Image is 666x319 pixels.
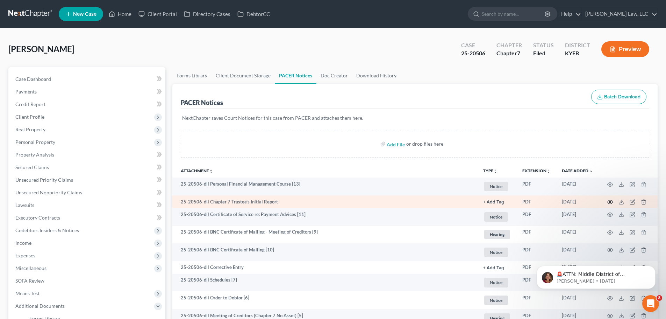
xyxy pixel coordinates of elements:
[517,226,556,244] td: PDF
[517,208,556,226] td: PDF
[483,200,504,204] button: + Add Tag
[15,89,37,95] span: Payments
[15,265,46,271] span: Miscellaneous
[15,101,45,107] span: Credit Report
[15,126,45,132] span: Real Property
[484,278,508,287] span: Notice
[565,49,590,57] div: KYEB
[589,169,593,173] i: expand_more
[556,178,599,195] td: [DATE]
[496,49,522,57] div: Chapter
[556,291,599,309] td: [DATE]
[657,295,662,301] span: 8
[10,186,165,199] a: Unsecured Nonpriority Claims
[556,195,599,208] td: [DATE]
[556,226,599,244] td: [DATE]
[517,243,556,261] td: PDF
[73,12,96,17] span: New Case
[15,114,44,120] span: Client Profile
[484,230,510,239] span: Hearing
[483,266,504,270] button: + Add Tag
[461,49,485,57] div: 25-20506
[15,227,79,233] span: Codebtors Insiders & Notices
[558,8,581,20] a: Help
[483,264,511,271] a: + Add Tag
[172,274,478,292] td: 25-20506-dll Schedules [7]
[546,169,551,173] i: unfold_more
[483,211,511,223] a: Notice
[483,181,511,192] a: Notice
[172,261,478,274] td: 25-20506-dll Corrective Entry
[484,296,508,305] span: Notice
[642,295,659,312] iframe: Intercom live chat
[10,85,165,98] a: Payments
[172,208,478,226] td: 25-20506-dll Certificate of Service re: Payment Advices [11]
[483,277,511,288] a: Notice
[135,8,180,20] a: Client Portal
[15,152,54,158] span: Property Analysis
[275,67,316,84] a: PACER Notices
[15,76,51,82] span: Case Dashboard
[517,195,556,208] td: PDF
[496,41,522,49] div: Chapter
[556,208,599,226] td: [DATE]
[10,199,165,211] a: Lawsuits
[172,178,478,195] td: 25-20506-dll Personal Financial Management Course [13]
[533,49,554,57] div: Filed
[172,226,478,244] td: 25-20506-dll BNC Certificate of Mailing - Meeting of Creditors [9]
[604,94,640,100] span: Batch Download
[582,8,657,20] a: [PERSON_NAME] Law, LLC
[181,98,223,107] div: PACER Notices
[483,229,511,240] a: Hearing
[212,67,275,84] a: Client Document Storage
[10,211,165,224] a: Executory Contracts
[484,182,508,191] span: Notice
[484,248,508,257] span: Notice
[172,195,478,208] td: 25-20506-dll Chapter 7 Trustee's Initial Report
[517,50,520,56] span: 7
[15,139,55,145] span: Personal Property
[522,168,551,173] a: Extensionunfold_more
[15,202,34,208] span: Lawsuits
[482,7,546,20] input: Search by name...
[461,41,485,49] div: Case
[15,215,60,221] span: Executory Contracts
[10,174,165,186] a: Unsecured Priority Claims
[15,252,35,258] span: Expenses
[556,243,599,261] td: [DATE]
[591,90,646,104] button: Batch Download
[10,161,165,174] a: Secured Claims
[209,169,213,173] i: unfold_more
[601,41,649,57] button: Preview
[517,274,556,292] td: PDF
[15,189,82,195] span: Unsecured Nonpriority Claims
[10,73,165,85] a: Case Dashboard
[483,199,511,205] a: + Add Tag
[8,44,74,54] span: [PERSON_NAME]
[517,178,556,195] td: PDF
[234,8,273,20] a: DebtorCC
[352,67,401,84] a: Download History
[172,243,478,261] td: 25-20506-dll BNC Certificate of Mailing [10]
[181,168,213,173] a: Attachmentunfold_more
[15,290,40,296] span: Means Test
[15,303,65,309] span: Additional Documents
[10,148,165,161] a: Property Analysis
[493,169,497,173] i: unfold_more
[15,240,31,246] span: Income
[483,247,511,258] a: Notice
[172,291,478,309] td: 25-20506-dll Order to Debtor [6]
[172,67,212,84] a: Forms Library
[316,67,352,84] a: Doc Creator
[562,168,593,173] a: Date Added expand_more
[533,41,554,49] div: Status
[10,98,165,111] a: Credit Report
[180,8,234,20] a: Directory Cases
[105,8,135,20] a: Home
[182,115,648,122] p: NextChapter saves Court Notices for this case from PACER and attaches them here.
[483,169,497,173] button: TYPEunfold_more
[15,164,49,170] span: Secured Claims
[517,261,556,274] td: PDF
